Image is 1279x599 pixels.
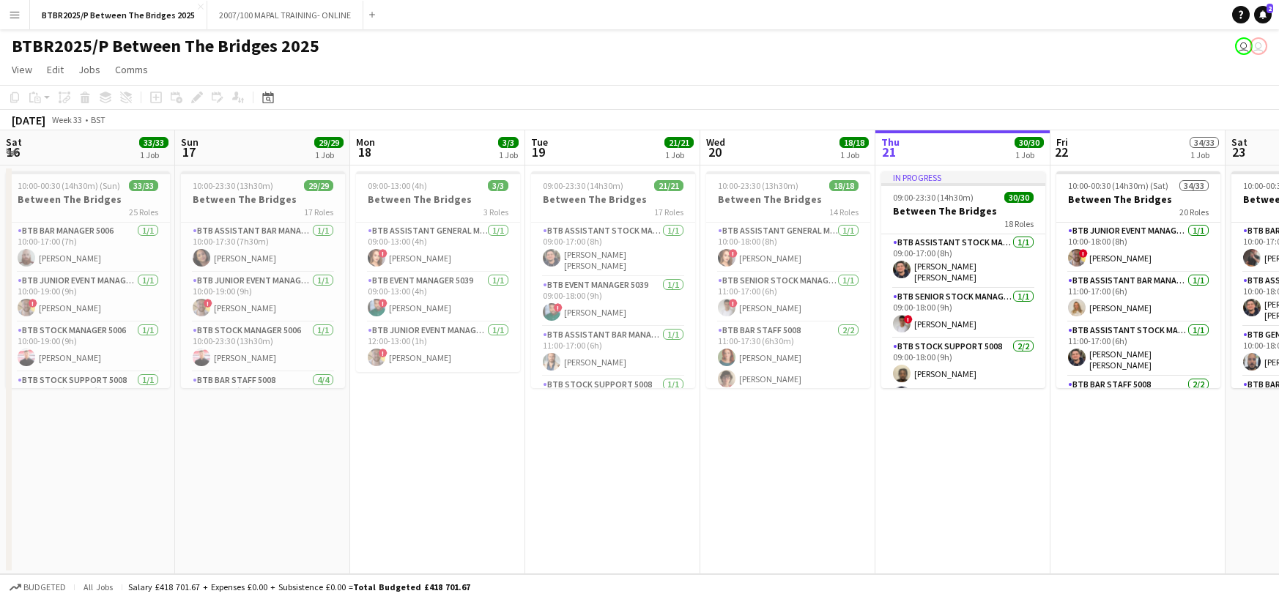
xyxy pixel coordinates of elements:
[1079,249,1088,258] span: !
[483,207,508,217] span: 3 Roles
[881,204,1045,217] h3: Between The Bridges
[207,1,363,29] button: 2007/100 MAPAL TRAINING- ONLINE
[6,171,170,388] app-job-card: 10:00-00:30 (14h30m) (Sun)33/33Between The Bridges25 RolesBTB Bar Manager 50061/110:00-17:00 (7h)...
[30,1,207,29] button: BTBR2025/P Between The Bridges 2025
[181,322,345,372] app-card-role: BTB Stock Manager 50061/110:00-23:30 (13h30m)[PERSON_NAME]
[839,137,869,148] span: 18/18
[181,135,199,149] span: Sun
[1231,135,1248,149] span: Sat
[379,299,388,308] span: !
[654,180,683,191] span: 21/21
[29,299,37,308] span: !
[1235,37,1253,55] app-user-avatar: Amy Cane
[554,303,563,312] span: !
[6,135,22,149] span: Sat
[531,376,695,426] app-card-role: BTB Stock support 50081/1
[115,63,148,76] span: Comms
[139,137,168,148] span: 33/33
[304,180,333,191] span: 29/29
[531,135,548,149] span: Tue
[718,180,798,191] span: 10:00-23:30 (13h30m)
[353,581,470,592] span: Total Budgeted £418 701.67
[881,171,1045,183] div: In progress
[881,234,1045,289] app-card-role: BTB Assistant Stock Manager 50061/109:00-17:00 (8h)[PERSON_NAME] [PERSON_NAME]
[1229,144,1248,160] span: 23
[354,144,375,160] span: 18
[193,180,273,191] span: 10:00-23:30 (13h30m)
[706,135,725,149] span: Wed
[314,137,344,148] span: 29/29
[529,144,548,160] span: 19
[204,299,212,308] span: !
[6,193,170,206] h3: Between The Bridges
[6,322,170,372] app-card-role: BTB Stock Manager 50061/110:00-19:00 (9h)[PERSON_NAME]
[1179,180,1209,191] span: 34/33
[654,207,683,217] span: 17 Roles
[48,114,85,125] span: Week 33
[1250,37,1267,55] app-user-avatar: Amy Cane
[6,60,38,79] a: View
[109,60,154,79] a: Comms
[531,277,695,327] app-card-role: BTB Event Manager 50391/109:00-18:00 (9h)![PERSON_NAME]
[893,192,974,203] span: 09:00-23:30 (14h30m)
[1056,223,1220,272] app-card-role: BTB Junior Event Manager 50391/110:00-18:00 (8h)![PERSON_NAME]
[1015,149,1043,160] div: 1 Job
[12,63,32,76] span: View
[12,35,319,57] h1: BTBR2025/P Between The Bridges 2025
[356,223,520,272] app-card-role: BTB Assistant General Manager 50061/109:00-13:00 (4h)![PERSON_NAME]
[881,171,1045,388] app-job-card: In progress09:00-23:30 (14h30m)30/30Between The Bridges18 RolesBTB Assistant Stock Manager 50061/...
[1068,180,1168,191] span: 10:00-00:30 (14h30m) (Sat)
[181,171,345,388] app-job-card: 10:00-23:30 (13h30m)29/29Between The Bridges17 RolesBTB Assistant Bar Manager 50061/110:00-17:30 ...
[91,114,105,125] div: BST
[1056,376,1220,447] app-card-role: BTB Bar Staff 50082/2
[664,137,694,148] span: 21/21
[81,581,116,592] span: All jobs
[78,63,100,76] span: Jobs
[1254,6,1272,23] a: 2
[1190,149,1218,160] div: 1 Job
[706,223,870,272] app-card-role: BTB Assistant General Manager 50061/110:00-18:00 (8h)![PERSON_NAME]
[129,207,158,217] span: 25 Roles
[18,180,120,191] span: 10:00-00:30 (14h30m) (Sun)
[4,144,22,160] span: 16
[829,180,859,191] span: 18/18
[304,207,333,217] span: 17 Roles
[1004,218,1034,229] span: 18 Roles
[356,193,520,206] h3: Between The Bridges
[706,272,870,322] app-card-role: BTB Senior Stock Manager 50061/111:00-17:00 (6h)![PERSON_NAME]
[12,113,45,127] div: [DATE]
[356,322,520,372] app-card-role: BTB Junior Event Manager 50391/112:00-13:00 (1h)![PERSON_NAME]
[881,135,900,149] span: Thu
[47,63,64,76] span: Edit
[379,249,388,258] span: !
[1056,135,1068,149] span: Fri
[1056,193,1220,206] h3: Between The Bridges
[1179,207,1209,217] span: 20 Roles
[6,372,170,422] app-card-role: BTB Stock support 50081/110:00-23:30 (13h30m)
[706,322,870,393] app-card-role: BTB Bar Staff 50082/211:00-17:30 (6h30m)[PERSON_NAME][PERSON_NAME]
[706,171,870,388] app-job-card: 10:00-23:30 (13h30m)18/18Between The Bridges14 RolesBTB Assistant General Manager 50061/110:00-18...
[1190,137,1219,148] span: 34/33
[840,149,868,160] div: 1 Job
[181,272,345,322] app-card-role: BTB Junior Event Manager 50391/110:00-19:00 (9h)![PERSON_NAME]
[1004,192,1034,203] span: 30/30
[704,144,725,160] span: 20
[829,207,859,217] span: 14 Roles
[23,582,66,592] span: Budgeted
[356,135,375,149] span: Mon
[1056,171,1220,388] app-job-card: 10:00-00:30 (14h30m) (Sat)34/33Between The Bridges20 RolesBTB Junior Event Manager 50391/110:00-1...
[879,144,900,160] span: 21
[665,149,693,160] div: 1 Job
[356,171,520,372] app-job-card: 09:00-13:00 (4h)3/3Between The Bridges3 RolesBTB Assistant General Manager 50061/109:00-13:00 (4h...
[531,171,695,388] app-job-card: 09:00-23:30 (14h30m)21/21Between The Bridges17 RolesBTB Assistant Stock Manager 50061/109:00-17:0...
[41,60,70,79] a: Edit
[904,315,913,324] span: !
[881,338,1045,409] app-card-role: BTB Stock support 50082/209:00-18:00 (9h)[PERSON_NAME]
[315,149,343,160] div: 1 Job
[1267,4,1273,13] span: 2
